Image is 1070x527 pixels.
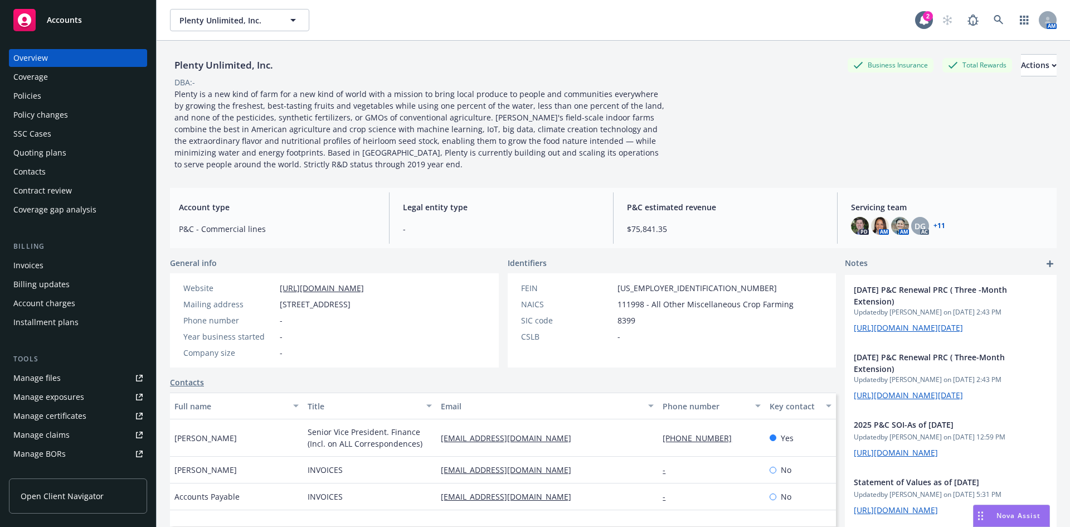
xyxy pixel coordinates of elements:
[663,465,674,475] a: -
[13,182,72,200] div: Contract review
[174,491,240,502] span: Accounts Payable
[183,347,275,359] div: Company size
[854,505,938,515] a: [URL][DOMAIN_NAME]
[308,491,343,502] span: INVOICES
[617,298,794,310] span: 111998 - All Other Miscellaneous Crop Farming
[308,400,420,412] div: Title
[13,201,96,219] div: Coverage gap analysis
[1013,9,1035,31] a: Switch app
[179,14,276,26] span: Plenty Unlimited, Inc.
[781,432,794,444] span: Yes
[441,465,580,475] a: [EMAIL_ADDRESS][DOMAIN_NAME]
[933,223,945,229] a: +11
[765,393,836,419] button: Key contact
[280,315,283,326] span: -
[170,257,217,269] span: General info
[781,464,791,476] span: No
[170,58,278,72] div: Plenty Unlimited, Inc.
[923,11,933,21] div: 2
[174,432,237,444] span: [PERSON_NAME]
[845,410,1057,467] div: 2025 P&C SOI-As of [DATE]Updatedby [PERSON_NAME] on [DATE] 12:59 PM[URL][DOMAIN_NAME]
[13,106,68,124] div: Policy changes
[9,445,147,463] a: Manage BORs
[13,144,66,162] div: Quoting plans
[1021,54,1057,76] button: Actions
[974,505,988,526] div: Drag to move
[770,400,819,412] div: Key contact
[13,257,43,274] div: Invoices
[9,313,147,331] a: Installment plans
[403,201,600,213] span: Legal entity type
[13,275,70,293] div: Billing updates
[854,419,1019,431] span: 2025 P&C SOI-As of [DATE]
[663,400,748,412] div: Phone number
[915,220,926,232] span: DG
[280,298,351,310] span: [STREET_ADDRESS]
[521,315,613,326] div: SIC code
[308,426,432,449] span: Senior Vice President. Finance (Incl. on ALL Correspondences)
[403,223,600,235] span: -
[9,125,147,143] a: SSC Cases
[854,307,1048,317] span: Updated by [PERSON_NAME] on [DATE] 2:43 PM
[521,298,613,310] div: NAICS
[848,58,933,72] div: Business Insurance
[303,393,436,419] button: Title
[854,447,938,458] a: [URL][DOMAIN_NAME]
[9,201,147,219] a: Coverage gap analysis
[170,376,204,388] a: Contacts
[942,58,1012,72] div: Total Rewards
[845,467,1057,525] div: Statement of Values as of [DATE]Updatedby [PERSON_NAME] on [DATE] 5:31 PM[URL][DOMAIN_NAME]
[845,257,868,270] span: Notes
[9,182,147,200] a: Contract review
[521,331,613,342] div: CSLB
[174,76,195,88] div: DBA: -
[854,284,1019,307] span: [DATE] P&C Renewal PRC ( Three -Month Extension)
[308,464,343,476] span: INVOICES
[21,490,104,502] span: Open Client Navigator
[9,144,147,162] a: Quoting plans
[854,351,1019,375] span: [DATE] P&C Renewal PRC ( Three-Month Extension)
[9,275,147,293] a: Billing updates
[13,49,48,67] div: Overview
[845,342,1057,410] div: [DATE] P&C Renewal PRC ( Three-Month Extension)Updatedby [PERSON_NAME] on [DATE] 2:43 PM[URL][DOM...
[436,393,658,419] button: Email
[9,388,147,406] span: Manage exposures
[891,217,909,235] img: photo
[9,407,147,425] a: Manage certificates
[9,4,147,36] a: Accounts
[854,476,1019,488] span: Statement of Values as of [DATE]
[617,315,635,326] span: 8399
[9,369,147,387] a: Manage files
[9,354,147,365] div: Tools
[13,163,46,181] div: Contacts
[627,201,824,213] span: P&C estimated revenue
[854,390,963,400] a: [URL][DOMAIN_NAME][DATE]
[183,282,275,294] div: Website
[13,313,79,331] div: Installment plans
[179,201,376,213] span: Account type
[9,68,147,86] a: Coverage
[280,347,283,359] span: -
[973,505,1050,527] button: Nova Assist
[988,9,1010,31] a: Search
[183,315,275,326] div: Phone number
[9,163,147,181] a: Contacts
[663,433,741,443] a: [PHONE_NUMBER]
[845,275,1057,342] div: [DATE] P&C Renewal PRC ( Three -Month Extension)Updatedby [PERSON_NAME] on [DATE] 2:43 PM[URL][DO...
[9,426,147,444] a: Manage claims
[47,16,82,25] span: Accounts
[441,491,580,502] a: [EMAIL_ADDRESS][DOMAIN_NAME]
[936,9,959,31] a: Start snowing
[441,400,641,412] div: Email
[13,87,41,105] div: Policies
[9,106,147,124] a: Policy changes
[1043,257,1057,270] a: add
[854,432,1048,442] span: Updated by [PERSON_NAME] on [DATE] 12:59 PM
[13,294,75,312] div: Account charges
[13,464,98,482] div: Summary of insurance
[13,68,48,86] div: Coverage
[174,464,237,476] span: [PERSON_NAME]
[658,393,765,419] button: Phone number
[174,89,667,170] span: Plenty is a new kind of farm for a new kind of world with a mission to bring local produce to peo...
[13,407,86,425] div: Manage certificates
